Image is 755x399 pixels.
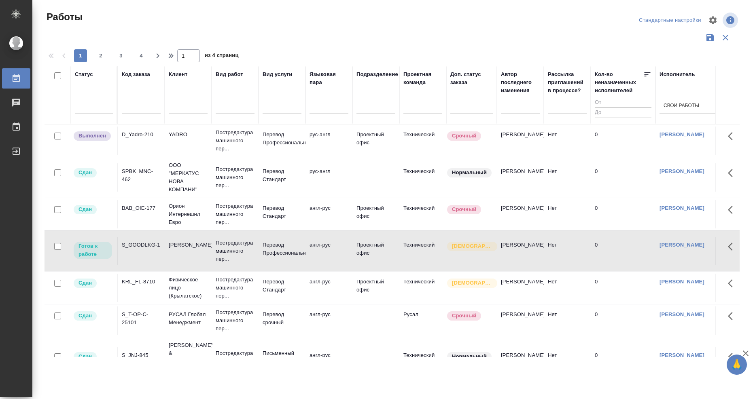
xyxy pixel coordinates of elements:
[637,14,703,27] div: split button
[122,204,161,212] div: BAB_OIE-177
[216,70,243,78] div: Вид работ
[94,49,107,62] button: 2
[403,70,442,87] div: Проектная команда
[122,131,161,139] div: D_Yadro-210
[169,241,208,249] p: [PERSON_NAME]
[169,341,208,382] p: [PERSON_NAME] & [PERSON_NAME] Medical, [GEOGRAPHIC_DATA]
[399,127,446,155] td: Технический
[122,278,161,286] div: KRL_FL-8710
[399,274,446,302] td: Технический
[305,127,352,155] td: рус-англ
[122,310,161,327] div: S_T-OP-C-25101
[263,167,301,184] p: Перевод Стандарт
[399,163,446,192] td: Технический
[591,306,655,335] td: 0
[305,306,352,335] td: англ-рус
[399,306,446,335] td: Русал
[78,205,92,213] p: Сдан
[452,205,476,213] p: Срочный
[452,279,492,287] p: [DEMOGRAPHIC_DATA]
[591,274,655,302] td: 0
[399,200,446,228] td: Технический
[452,169,487,177] p: Нормальный
[595,70,643,95] div: Кол-во неназначенных исполнителей
[352,274,399,302] td: Проектный офис
[723,127,742,146] button: Здесь прячутся важные кнопки
[205,51,239,62] span: из 4 страниц
[544,200,591,228] td: Нет
[263,278,301,294] p: Перевод Стандарт
[305,274,352,302] td: англ-рус
[73,167,113,178] div: Менеджер проверил работу исполнителя, передает ее на следующий этап
[723,13,740,28] span: Посмотреть информацию
[544,127,591,155] td: Нет
[169,202,208,226] p: Орион Интернешнл Евро
[660,131,704,137] a: [PERSON_NAME]
[216,276,254,300] p: Постредактура машинного пер...
[78,312,92,320] p: Сдан
[216,308,254,333] p: Постредактура машинного пер...
[660,279,704,285] a: [PERSON_NAME]
[305,237,352,265] td: англ-рус
[169,276,208,300] p: Физическое лицо (Крылатское)
[727,355,747,375] button: 🙏
[75,70,93,78] div: Статус
[73,351,113,362] div: Менеджер проверил работу исполнителя, передает ее на следующий этап
[702,30,718,45] button: Сохранить фильтры
[660,242,704,248] a: [PERSON_NAME]
[115,49,127,62] button: 3
[73,204,113,215] div: Менеджер проверил работу исполнителя, передает ее на следующий этап
[122,167,161,184] div: SPBK_MNC-462
[544,274,591,302] td: Нет
[263,131,301,147] p: Перевод Профессиональный
[352,237,399,265] td: Проектный офис
[703,11,723,30] span: Настроить таблицу
[497,163,544,192] td: [PERSON_NAME]
[723,163,742,183] button: Здесь прячутся важные кнопки
[305,200,352,228] td: англ-рус
[122,70,150,78] div: Код заказа
[591,200,655,228] td: 0
[122,241,161,249] div: S_GOODLKG-1
[216,202,254,226] p: Постредактура машинного пер...
[169,310,208,327] p: РУСАЛ Глобал Менеджмент
[660,205,704,211] a: [PERSON_NAME]
[497,127,544,155] td: [PERSON_NAME]
[352,127,399,155] td: Проектный офис
[591,163,655,192] td: 0
[94,52,107,60] span: 2
[169,131,208,139] p: YADRO
[718,30,733,45] button: Сбросить фильтры
[501,70,540,95] div: Автор последнего изменения
[452,242,492,250] p: [DEMOGRAPHIC_DATA]
[263,310,301,327] p: Перевод срочный
[305,347,352,376] td: англ-рус
[45,11,83,23] span: Работы
[216,129,254,153] p: Постредактура машинного пер...
[730,356,744,373] span: 🙏
[664,103,699,110] div: Свои работы
[595,108,651,118] input: До
[544,237,591,265] td: Нет
[135,52,148,60] span: 4
[216,165,254,190] p: Постредактура машинного пер...
[399,237,446,265] td: Технический
[263,204,301,220] p: Перевод Стандарт
[497,237,544,265] td: [PERSON_NAME]
[723,274,742,293] button: Здесь прячутся важные кнопки
[544,347,591,376] td: Нет
[135,49,148,62] button: 4
[591,347,655,376] td: 0
[115,52,127,60] span: 3
[450,70,493,87] div: Доп. статус заказа
[660,311,704,317] a: [PERSON_NAME]
[660,352,704,358] a: [PERSON_NAME]
[78,279,92,287] p: Сдан
[723,347,742,367] button: Здесь прячутся важные кнопки
[310,70,348,87] div: Языковая пара
[73,131,113,141] div: Исполнитель завершил работу
[660,168,704,174] a: [PERSON_NAME]
[78,353,92,361] p: Сдан
[452,312,476,320] p: Срочный
[78,169,92,177] p: Сдан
